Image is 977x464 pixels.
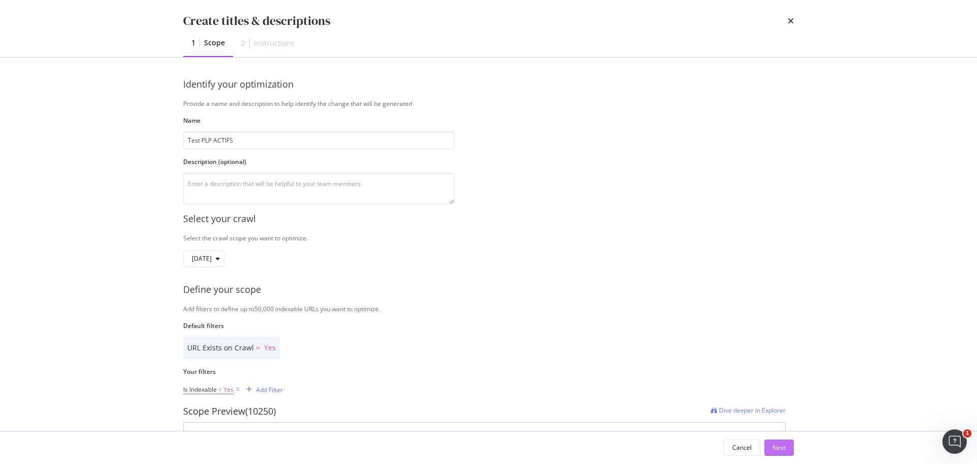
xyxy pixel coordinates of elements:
div: Add filters to define up to 50,000 indexable URLs you want to optimize. [183,305,794,313]
a: Dive deeper in Explorer [711,405,786,418]
button: Cancel [724,440,760,456]
div: Add Filter [256,386,283,394]
iframe: Intercom live chat [942,429,967,454]
span: Yes [223,383,234,397]
button: Add Filter [242,384,283,396]
div: times [788,12,794,30]
span: 1 [963,429,971,438]
span: Is Indexable [183,385,217,394]
label: Your filters [183,367,786,376]
div: Provide a name and description to help identify the change that will be generated [183,99,794,108]
span: URL Exists on Crawl [187,343,254,352]
button: [DATE] [183,251,224,267]
div: Select your crawl [183,212,794,226]
div: 2 [241,38,245,48]
div: Create titles & descriptions [183,12,330,30]
span: = [256,343,260,352]
div: Next [772,443,786,452]
div: Instructions [254,38,295,48]
div: Cancel [732,443,752,452]
label: Description (optional) [183,157,454,166]
div: Scope Preview (10250) [183,405,276,418]
div: Define your scope [183,283,794,296]
div: 1 [191,38,195,48]
span: = [218,385,222,394]
div: Scope [204,38,225,48]
input: Enter an optimization name to easily find it back [183,131,454,149]
label: Name [183,116,454,125]
span: Yes [264,343,276,352]
div: Identify your optimization [183,78,454,91]
div: Select the crawl scope you want to optimize. [183,234,794,242]
button: Next [764,440,794,456]
span: Dive deeper in Explorer [719,406,786,415]
span: 2025 Sep. 28th [192,254,212,263]
label: Default filters [183,321,786,330]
